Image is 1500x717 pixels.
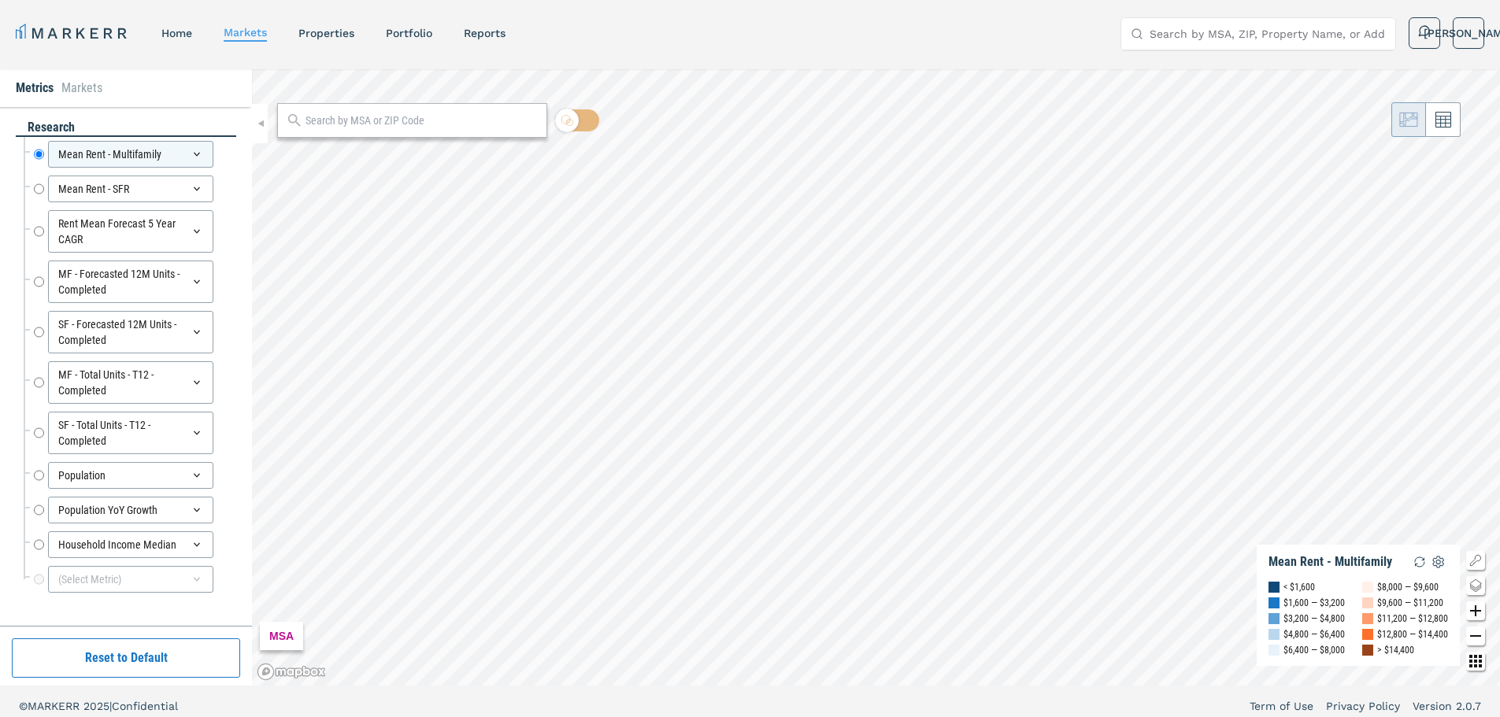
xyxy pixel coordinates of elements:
[48,261,213,303] div: MF - Forecasted 12M Units - Completed
[1250,698,1313,714] a: Term of Use
[1283,579,1315,595] div: < $1,600
[1283,626,1345,642] div: $4,800 — $6,400
[1453,17,1484,49] button: [PERSON_NAME]
[12,638,240,678] button: Reset to Default
[1466,576,1485,595] button: Change style map button
[61,79,102,98] li: Markets
[48,311,213,353] div: SF - Forecasted 12M Units - Completed
[1377,595,1443,611] div: $9,600 — $11,200
[1377,579,1439,595] div: $8,000 — $9,600
[1377,611,1448,626] div: $11,200 — $12,800
[48,566,213,593] div: (Select Metric)
[48,462,213,489] div: Population
[48,176,213,202] div: Mean Rent - SFR
[161,27,192,39] a: home
[386,27,432,39] a: Portfolio
[48,210,213,253] div: Rent Mean Forecast 5 Year CAGR
[16,79,54,98] li: Metrics
[1413,698,1481,714] a: Version 2.0.7
[1150,18,1386,50] input: Search by MSA, ZIP, Property Name, or Address
[1466,601,1485,620] button: Zoom in map button
[1466,652,1485,671] button: Other options map button
[28,700,83,712] span: MARKERR
[464,27,506,39] a: reports
[1466,551,1485,570] button: Show/Hide Legend Map Button
[260,622,303,650] div: MSA
[224,26,267,39] a: markets
[1269,554,1392,570] div: Mean Rent - Multifamily
[1466,626,1485,645] button: Zoom out map button
[252,69,1500,686] canvas: Map
[48,531,213,558] div: Household Income Median
[1283,642,1345,658] div: $6,400 — $8,000
[1410,553,1429,571] img: Reload Legend
[19,700,28,712] span: ©
[48,497,213,523] div: Population YoY Growth
[48,361,213,404] div: MF - Total Units - T12 - Completed
[1283,611,1345,626] div: $3,200 — $4,800
[48,412,213,454] div: SF - Total Units - T12 - Completed
[16,22,130,44] a: MARKERR
[112,700,178,712] span: Confidential
[306,113,539,129] input: Search by MSA or ZIP Code
[1283,595,1345,611] div: $1,600 — $3,200
[1429,553,1448,571] img: Settings
[298,27,354,39] a: properties
[83,700,112,712] span: 2025 |
[1326,698,1400,714] a: Privacy Policy
[257,663,326,681] a: Mapbox logo
[1377,642,1414,658] div: > $14,400
[48,141,213,168] div: Mean Rent - Multifamily
[1377,626,1448,642] div: $12,800 — $14,400
[16,119,236,137] div: research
